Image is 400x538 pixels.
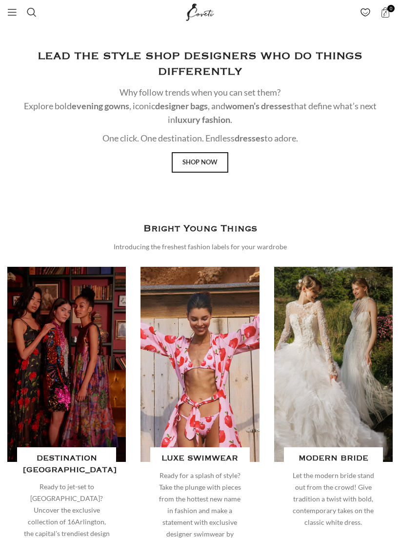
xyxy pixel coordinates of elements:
[155,100,208,111] strong: designer bags
[290,470,377,528] p: Let the modern bride stand out from the crowd! Give tradition a twist with bold, contemporary tak...
[290,453,377,464] h4: MODERN BRIDE
[156,453,243,464] h4: LUXE SWIMWEAR
[127,28,273,37] a: Fancy designing your own shoe? | Discover Now
[140,267,259,462] a: Banner link
[235,133,264,143] strong: dresses
[7,131,393,145] p: One click. One destination. Endless to adore.
[7,267,126,462] a: Banner link
[72,100,129,111] strong: evening gowns
[7,85,393,126] p: Why follow trends when you can set them? Explore bold , iconic , and that define what’s next in .
[172,152,228,173] a: Shop Now
[7,49,393,80] h2: LEAD THE STYLE SHOP DESIGNERS WHO DO THINGS DIFFERENTLY
[274,267,393,462] a: Banner link
[355,2,375,22] div: My Wishlist
[143,221,257,237] h3: Bright Young Things
[23,453,110,476] h4: DESTINATION [GEOGRAPHIC_DATA]
[184,7,217,16] a: Site logo
[2,2,22,22] a: Open mobile menu
[175,114,230,125] strong: luxury fashion
[22,2,41,22] a: Search
[225,100,291,111] strong: women’s dresses
[375,2,395,22] a: 0
[387,5,395,12] span: 0
[114,241,287,252] div: Introducing the freshest fashion labels for your wardrobe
